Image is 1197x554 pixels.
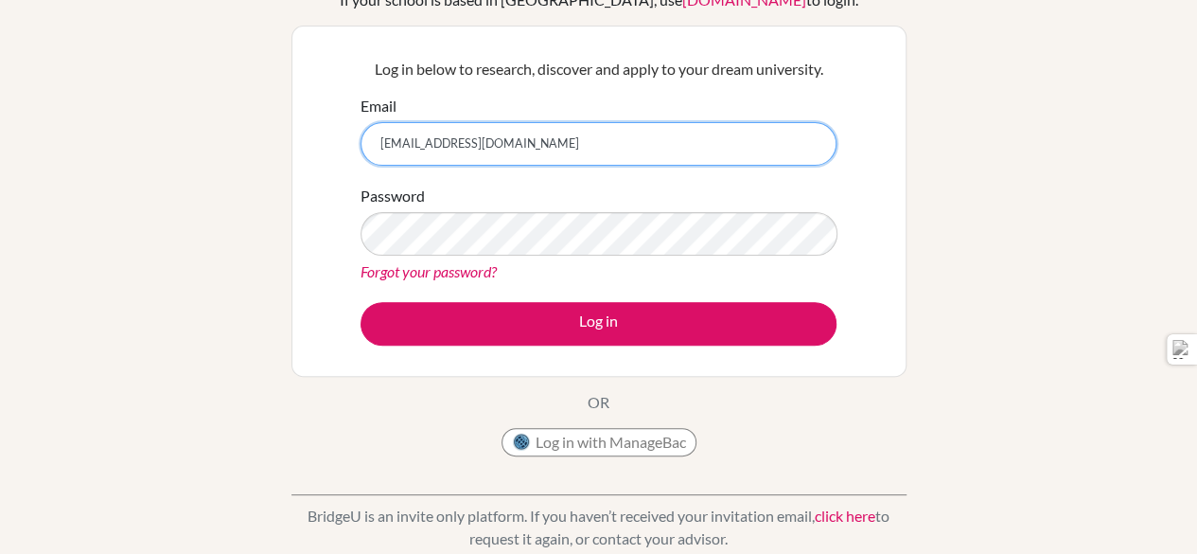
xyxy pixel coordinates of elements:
p: Log in below to research, discover and apply to your dream university. [361,58,836,80]
a: click here [815,507,875,525]
a: Forgot your password? [361,262,497,280]
p: OR [588,391,609,414]
label: Email [361,95,396,117]
button: Log in [361,302,836,346]
label: Password [361,185,425,207]
button: Log in with ManageBac [502,428,696,456]
p: BridgeU is an invite only platform. If you haven’t received your invitation email, to request it ... [291,505,907,550]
